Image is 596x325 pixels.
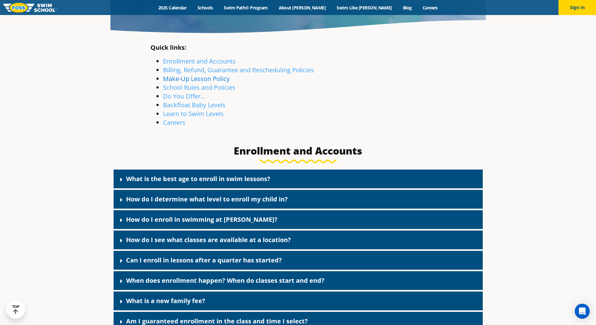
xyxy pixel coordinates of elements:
a: Swim Path® Program [218,5,273,11]
div: What is the best age to enroll in swim lessons? [114,170,483,188]
a: About [PERSON_NAME] [273,5,331,11]
div: How do I see what classes are available at a location? [114,231,483,249]
a: Backfloat Baby Levels [163,101,226,109]
a: Do You Offer… [163,92,206,100]
div: How do I enroll in swimming at [PERSON_NAME]? [114,210,483,229]
a: Make-Up Lesson Policy [163,74,230,83]
a: Careers [417,5,443,11]
div: TOP [12,305,19,314]
a: Swim Like [PERSON_NAME] [331,5,398,11]
img: FOSS Swim School Logo [3,3,57,13]
a: 2025 Calendar [153,5,192,11]
a: Learn to Swim Levels [163,109,224,118]
strong: Quick links: [150,43,186,52]
a: Enrollment and Accounts [163,57,236,65]
a: What is the best age to enroll in swim lessons? [126,175,270,183]
a: Blog [397,5,417,11]
a: Can I enroll in lessons after a quarter has started? [126,256,282,264]
div: What is a new family fee? [114,292,483,310]
div: Can I enroll in lessons after a quarter has started? [114,251,483,270]
a: School Rules and Policies [163,83,236,92]
a: What is a new family fee? [126,297,205,305]
a: How do I enroll in swimming at [PERSON_NAME]? [126,215,278,224]
a: How do I see what classes are available at a location? [126,236,291,244]
h3: Enrollment and Accounts [150,145,446,157]
a: Billing, Refund, Guarantee and Rescheduling Policies [163,66,314,74]
div: How do I determine what level to enroll my child in? [114,190,483,209]
div: Open Intercom Messenger [575,304,590,319]
a: Careers [163,118,186,127]
div: When does enrollment happen? When do classes start and end? [114,271,483,290]
a: When does enrollment happen? When do classes start and end? [126,276,324,285]
a: How do I determine what level to enroll my child in? [126,195,288,203]
a: Schools [192,5,218,11]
